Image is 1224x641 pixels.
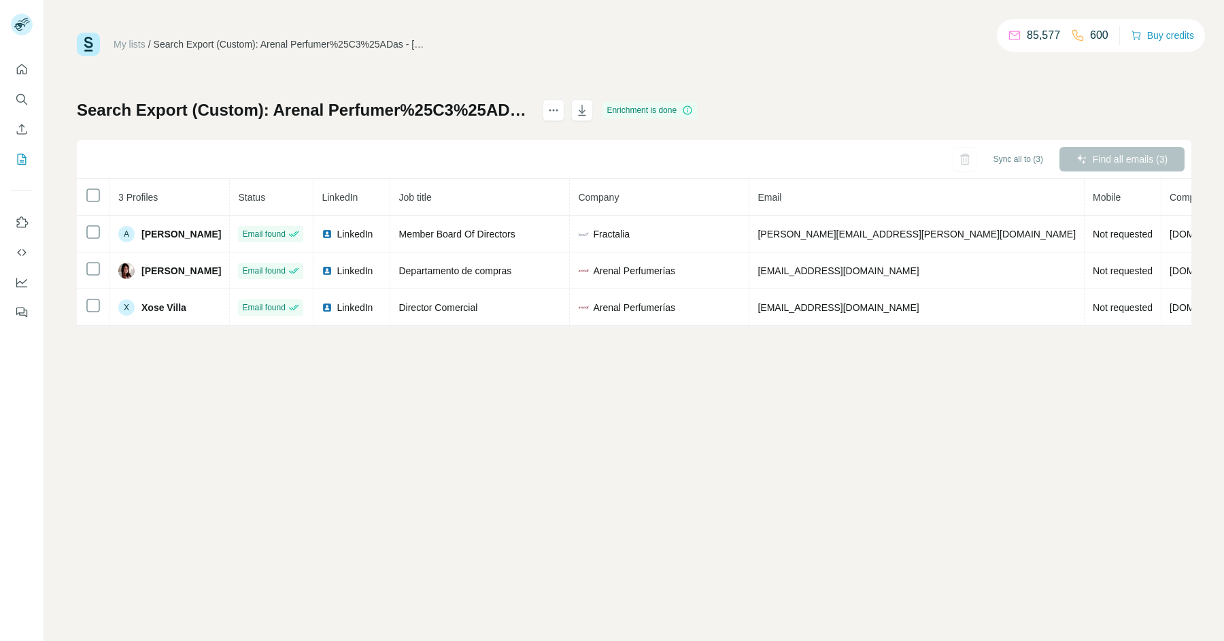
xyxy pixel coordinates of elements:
[758,192,781,203] span: Email
[1027,27,1060,44] p: 85,577
[77,33,100,56] img: Surfe Logo
[1093,302,1153,313] span: Not requested
[77,99,530,121] h1: Search Export (Custom): Arenal Perfumer%25C3%25ADas - [DATE] 10:54
[141,264,221,278] span: [PERSON_NAME]
[154,37,426,51] div: Search Export (Custom): Arenal Perfumer%25C3%25ADas - [DATE] 10:54
[11,87,33,112] button: Search
[322,192,358,203] span: LinkedIn
[398,229,515,240] span: Member Board Of Directors
[1093,265,1153,276] span: Not requested
[758,265,919,276] span: [EMAIL_ADDRESS][DOMAIN_NAME]
[11,240,33,265] button: Use Surfe API
[242,301,285,314] span: Email found
[1093,229,1153,240] span: Not requested
[337,264,373,278] span: LinkedIn
[398,265,511,276] span: Departamento de compras
[1093,192,1121,203] span: Mobile
[578,269,589,272] img: company-logo
[141,227,221,241] span: [PERSON_NAME]
[993,153,1043,165] span: Sync all to (3)
[337,227,373,241] span: LinkedIn
[11,57,33,82] button: Quick start
[758,302,919,313] span: [EMAIL_ADDRESS][DOMAIN_NAME]
[984,149,1053,169] button: Sync all to (3)
[118,192,158,203] span: 3 Profiles
[578,192,619,203] span: Company
[602,102,697,118] div: Enrichment is done
[593,264,675,278] span: Arenal Perfumerías
[141,301,186,314] span: Xose Villa
[1131,26,1194,45] button: Buy credits
[578,229,589,240] img: company-logo
[11,117,33,142] button: Enrich CSV
[11,210,33,235] button: Use Surfe on LinkedIn
[242,265,285,277] span: Email found
[118,263,135,279] img: Avatar
[322,229,333,240] img: LinkedIn logo
[118,226,135,242] div: A
[398,302,477,313] span: Director Comercial
[398,192,431,203] span: Job title
[758,229,1076,240] span: [PERSON_NAME][EMAIL_ADDRESS][PERSON_NAME][DOMAIN_NAME]
[148,37,151,51] li: /
[578,306,589,309] img: company-logo
[114,39,146,50] a: My lists
[322,302,333,313] img: LinkedIn logo
[593,227,630,241] span: Fractalia
[322,265,333,276] img: LinkedIn logo
[337,301,373,314] span: LinkedIn
[543,99,564,121] button: actions
[242,228,285,240] span: Email found
[238,192,265,203] span: Status
[118,299,135,316] div: X
[593,301,675,314] span: Arenal Perfumerías
[11,147,33,171] button: My lists
[11,300,33,325] button: Feedback
[1090,27,1108,44] p: 600
[11,270,33,295] button: Dashboard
